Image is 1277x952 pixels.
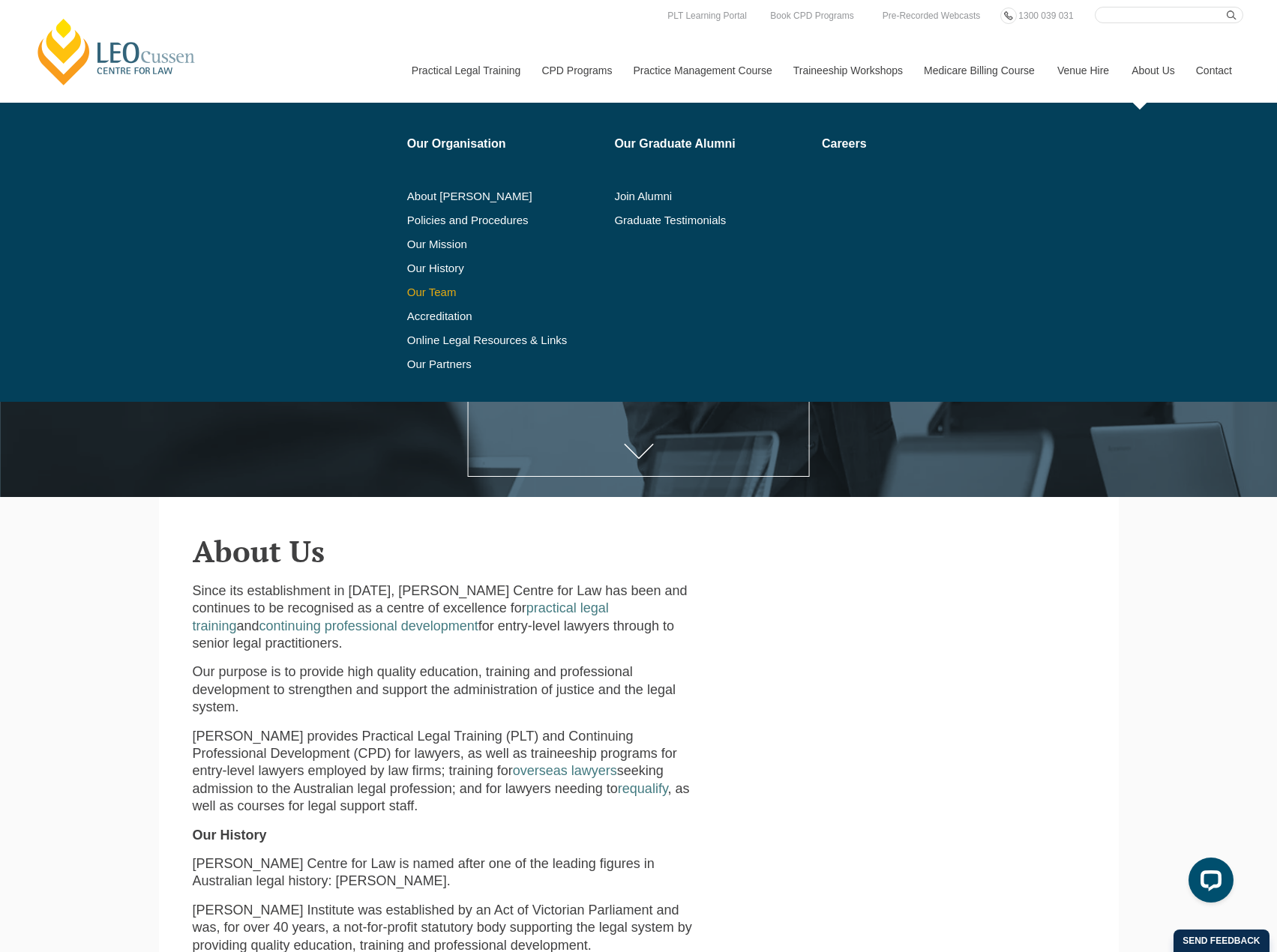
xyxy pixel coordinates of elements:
[614,190,811,202] a: Join Alumni
[622,38,782,103] a: Practice Management Course
[1177,852,1240,915] iframe: LiveChat chat widget
[407,358,604,370] a: Our Partners
[193,855,704,891] p: [PERSON_NAME] Centre for Law is named after one of the leading figures in Australian legal histor...
[782,38,913,103] a: Traineeship Workshops
[193,728,704,816] p: [PERSON_NAME] provides Practical Legal Training (PLT) and Continuing Professional Development (CP...
[1046,38,1120,103] a: Venue Hire
[193,600,609,633] a: practical legal training
[407,214,604,226] a: Policies and Procedures
[259,618,478,633] a: continuing professional development
[407,286,604,298] a: Our Team
[193,828,267,843] strong: Our History
[1015,7,1077,24] a: 1300 039 031
[407,334,604,346] a: Online Legal Resources & Links
[193,534,1085,567] h2: About Us
[1018,10,1073,21] span: 1300 039 031
[1120,38,1185,103] a: About Us
[513,763,617,778] a: overseas lawyers
[193,663,704,716] p: Our purpose is to provide high quality education, training and professional development to streng...
[879,7,985,24] a: Pre-Recorded Webcasts
[407,238,567,250] a: Our Mission
[193,582,704,653] p: Since its establishment in [DATE], [PERSON_NAME] Centre for Law has been and continues to be reco...
[400,38,531,103] a: Practical Legal Training
[1185,38,1243,103] a: Contact
[766,7,857,24] a: Book CPD Programs
[34,16,199,87] a: [PERSON_NAME] Centre for Law
[407,310,604,322] a: Accreditation
[407,262,604,274] a: Our History
[614,138,811,150] a: Our Graduate Alumni
[530,38,622,103] a: CPD Programs
[614,214,811,226] a: Graduate Testimonials
[664,7,751,24] a: PLT Learning Portal
[822,138,992,150] a: Careers
[913,38,1046,103] a: Medicare Billing Course
[407,138,604,150] a: Our Organisation
[407,190,604,202] a: About [PERSON_NAME]
[618,781,668,796] a: requalify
